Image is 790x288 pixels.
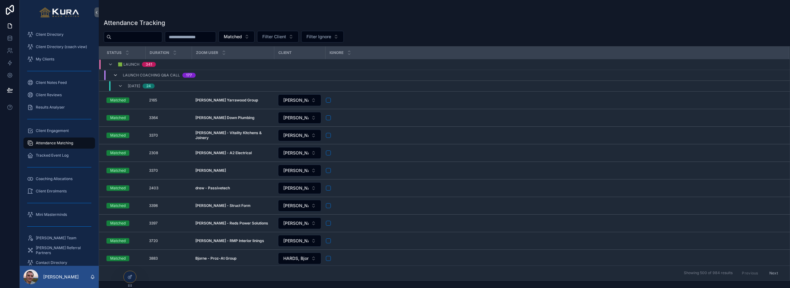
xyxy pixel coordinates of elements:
span: Launch Coaching Q&A Call [123,73,180,78]
a: Matched [106,97,142,103]
a: 2403 [149,186,188,191]
strong: [PERSON_NAME] Down Plumbing [195,115,255,120]
a: [PERSON_NAME] - RMP Interior linings [195,238,270,243]
p: [PERSON_NAME] [43,274,79,280]
strong: [PERSON_NAME] - Reds Power Solutions [195,221,268,225]
a: [PERSON_NAME] - Vitality Kitchens & Joinery [195,130,270,140]
span: 3883 [149,256,158,261]
span: Status [107,50,122,55]
a: Matched [106,133,142,138]
span: Mini Masterminds [36,212,67,217]
a: Mini Masterminds [23,209,95,220]
span: Client Reviews [36,93,62,97]
a: Matched [106,238,142,244]
span: [PERSON_NAME] [283,203,309,209]
span: 2403 [149,186,158,191]
a: Matched [106,150,142,156]
div: Matched [110,256,126,261]
button: Next [765,268,782,278]
button: Select Button [218,31,255,43]
a: Matched [106,115,142,121]
a: Select Button [278,235,322,247]
div: 24 [146,84,151,88]
div: Matched [110,203,126,208]
span: 3370 [149,168,158,173]
div: Matched [110,133,126,138]
a: Tracked Event Log [23,150,95,161]
strong: drew - Passivetech [195,186,230,190]
span: Zoom User [196,50,218,55]
span: [DATE] [128,84,140,88]
span: 3720 [149,238,158,243]
div: Matched [110,115,126,121]
a: Select Button [278,147,322,159]
a: Matched [106,220,142,226]
a: 3398 [149,203,188,208]
span: Contact Directory [36,260,67,265]
span: HARDS, Bjorne [283,255,309,261]
a: 2308 [149,150,188,155]
a: Client Notes Feed [23,77,95,88]
a: Coaching Allocations [23,173,95,184]
span: Showing 500 of 984 results [684,271,733,276]
button: Select Button [278,130,321,141]
div: 341 [146,62,152,67]
button: Select Button [278,94,321,106]
span: [PERSON_NAME] Team [36,236,77,241]
a: Matched [106,185,142,191]
span: Client Directory [36,32,64,37]
span: Tracked Event Log [36,153,69,158]
a: Matched [106,168,142,173]
a: 3364 [149,115,188,120]
span: [PERSON_NAME] [283,185,309,191]
a: Contact Directory [23,257,95,268]
img: App logo [39,7,79,17]
span: Filter Client [262,34,286,40]
strong: [PERSON_NAME] [195,168,226,173]
strong: [PERSON_NAME] Yarrawood Group [195,98,258,102]
div: Matched [110,150,126,156]
span: Client [278,50,292,55]
span: Client Engagement [36,128,69,133]
div: Matched [110,238,126,244]
a: Select Button [278,200,322,212]
h1: Attendance Tracking [104,19,165,27]
div: Matched [110,220,126,226]
a: [PERSON_NAME] Yarrawood Group [195,98,270,103]
span: [PERSON_NAME] Referral Partners [36,245,89,255]
button: Select Button [278,253,321,264]
div: scrollable content [20,25,99,266]
a: [PERSON_NAME] Referral Partners [23,245,95,256]
span: Matched [224,34,242,40]
button: Select Button [278,217,321,229]
span: 3397 [149,221,158,226]
a: Client Reviews [23,89,95,101]
span: Coaching Allocations [36,176,73,181]
span: My Clients [36,57,54,62]
strong: [PERSON_NAME] - Vitality Kitchens & Joinery [195,130,263,140]
a: 3370 [149,133,188,138]
a: Matched [106,203,142,208]
a: Select Button [278,217,322,229]
strong: Bjorne - Proz-At Group [195,256,236,261]
span: Client Directory (coach view) [36,44,87,49]
a: 2165 [149,98,188,103]
span: 3370 [149,133,158,138]
a: 3370 [149,168,188,173]
span: 2308 [149,150,158,155]
span: Client Notes Feed [36,80,67,85]
a: Client Directory (coach view) [23,41,95,52]
a: Client Enrolments [23,186,95,197]
span: Client Enrolments [36,189,67,194]
a: 3720 [149,238,188,243]
button: Select Button [278,182,321,194]
button: Select Button [278,165,321,176]
span: [PERSON_NAME] [283,220,309,226]
a: [PERSON_NAME] Team [23,232,95,244]
div: Matched [110,97,126,103]
span: Duration [150,50,169,55]
a: My Clients [23,54,95,65]
div: Matched [110,168,126,173]
span: [PERSON_NAME] [283,238,309,244]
